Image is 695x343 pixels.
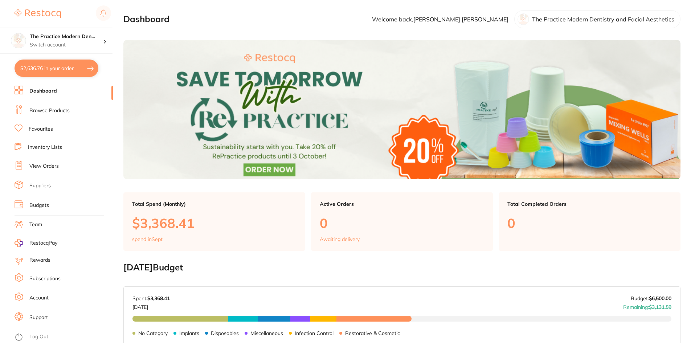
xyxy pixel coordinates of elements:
[15,239,23,247] img: RestocqPay
[132,201,297,207] p: Total Spend (Monthly)
[147,295,170,302] strong: $3,368.41
[250,330,283,336] p: Miscellaneous
[28,144,62,151] a: Inventory Lists
[132,216,297,230] p: $3,368.41
[320,216,484,230] p: 0
[29,240,57,247] span: RestocqPay
[29,182,51,189] a: Suppliers
[532,16,674,23] p: The Practice Modern Dentistry and Facial Aesthetics
[123,14,169,24] h2: Dashboard
[29,221,42,228] a: Team
[320,236,360,242] p: Awaiting delivery
[623,301,671,310] p: Remaining:
[345,330,400,336] p: Restorative & Cosmetic
[29,314,48,321] a: Support
[15,60,98,77] button: $2,636.76 in your order
[30,33,103,40] h4: The Practice Modern Dentistry and Facial Aesthetics
[15,331,111,343] button: Log Out
[295,330,334,336] p: Infection Control
[138,330,168,336] p: No Category
[29,333,48,340] a: Log Out
[29,257,50,264] a: Rewards
[211,330,239,336] p: Disposables
[123,262,680,273] h2: [DATE] Budget
[320,201,484,207] p: Active Orders
[29,87,57,95] a: Dashboard
[30,41,103,49] p: Switch account
[132,295,170,301] p: Spent:
[29,202,49,209] a: Budgets
[29,294,49,302] a: Account
[15,5,61,22] a: Restocq Logo
[499,192,680,251] a: Total Completed Orders0
[649,295,671,302] strong: $6,500.00
[507,216,672,230] p: 0
[15,239,57,247] a: RestocqPay
[11,33,26,48] img: The Practice Modern Dentistry and Facial Aesthetics
[123,40,680,179] img: Dashboard
[311,192,493,251] a: Active Orders0Awaiting delivery
[372,16,508,23] p: Welcome back, [PERSON_NAME] [PERSON_NAME]
[179,330,199,336] p: Implants
[132,301,170,310] p: [DATE]
[631,295,671,301] p: Budget:
[132,236,163,242] p: spend in Sept
[649,304,671,310] strong: $3,131.59
[123,192,305,251] a: Total Spend (Monthly)$3,368.41spend inSept
[29,163,59,170] a: View Orders
[29,126,53,133] a: Favourites
[15,9,61,18] img: Restocq Logo
[507,201,672,207] p: Total Completed Orders
[29,107,70,114] a: Browse Products
[29,275,61,282] a: Subscriptions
